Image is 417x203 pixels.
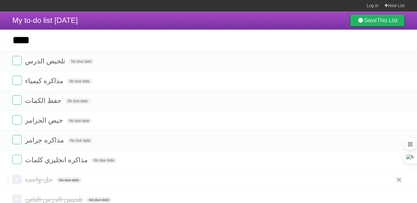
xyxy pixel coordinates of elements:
[12,16,78,24] span: My to-do list [DATE]
[25,156,89,164] span: مذاكره انجليزي كلمات
[66,118,91,124] span: No due date
[65,98,90,104] span: No due date
[86,197,111,203] span: No due date
[69,59,94,64] span: No due date
[25,176,54,184] span: حل واجب
[377,17,398,23] b: This List
[350,14,405,27] a: SaveThis List
[67,138,92,143] span: No due date
[25,136,66,144] span: مذاكره جرامر
[25,116,65,124] span: خيص الجرامر
[12,76,22,85] label: Done
[12,155,22,164] label: Done
[12,56,22,65] label: Done
[25,97,63,104] span: حفظ الكمات
[12,135,22,144] label: Done
[91,158,116,163] span: No due date
[12,175,22,184] label: Done
[56,177,81,183] span: No due date
[25,57,67,65] span: تلخيص الدرس
[12,115,22,125] label: Done
[12,95,22,105] label: Done
[67,78,92,84] span: No due date
[25,77,65,85] span: مذاكره كيمياء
